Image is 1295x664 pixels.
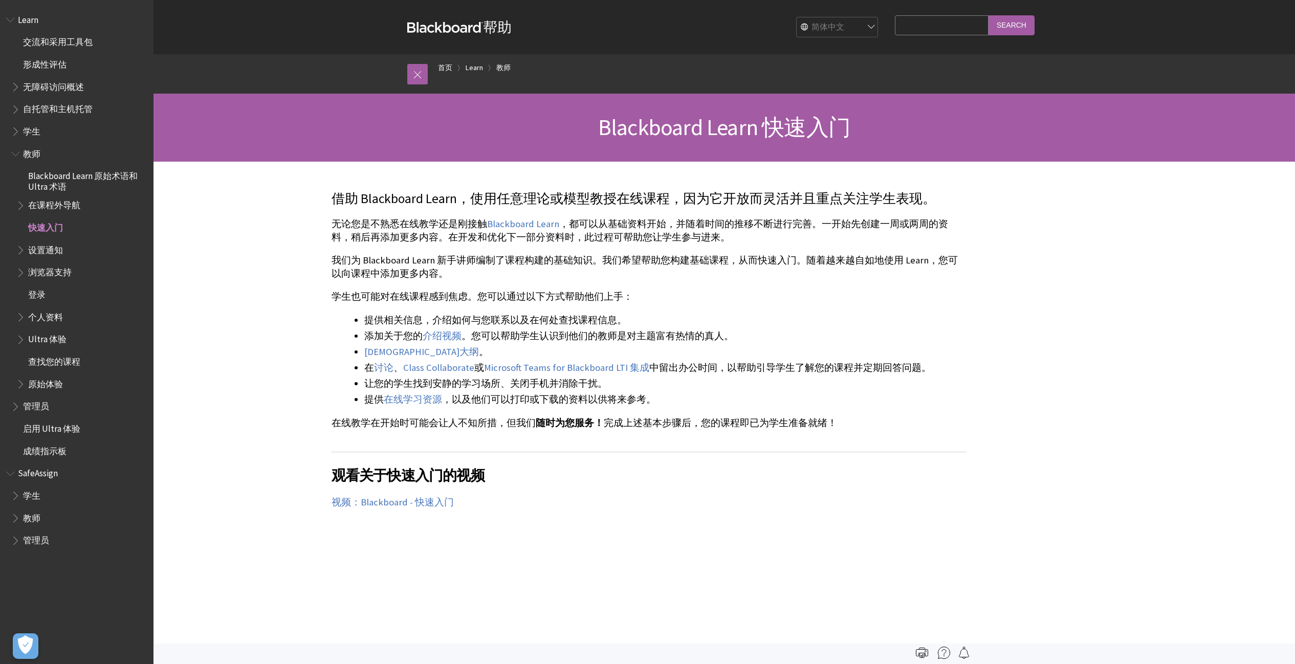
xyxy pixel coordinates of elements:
[332,254,966,280] p: 我们为 Blackboard Learn 新手讲师编制了课程构建的基础知识。我们希望帮助您构建基础课程，从而快速入门。随着越来越自如地使用 Learn，您可以向课程中添加更多内容。
[28,264,72,278] span: 浏览器支持
[423,330,462,342] a: 介绍视频
[28,353,80,367] span: 查找您的课程
[28,375,63,389] span: 原始体验
[6,11,147,460] nav: Book outline for Blackboard Learn Help
[958,647,970,659] img: Follow this page
[797,17,879,38] select: Site Language Selector
[28,331,67,345] span: Ultra 体验
[403,362,474,374] a: Class Collaborate
[487,218,559,230] a: Blackboard Learn
[374,362,393,374] a: 讨论
[384,393,442,406] a: 在线学习资源
[23,145,40,159] span: 教师
[484,362,649,374] a: Microsoft Teams for Blackboard LTI 集成
[438,61,452,74] a: 首页
[332,217,966,244] p: 无论您是不熟悉在线教学还是刚接触 ，都可以从基础资料开始，并随着时间的推移不断进行完善。一开始先创建一周或两周的资料，稍后再添加更多内容。在开发和优化下一部分资料时，此过程可帮助您让学生参与进来。
[23,442,67,456] span: 成绩指示板
[332,496,454,508] a: 视频：Blackboard - 快速入门
[18,11,38,25] span: Learn
[23,398,49,412] span: 管理员
[466,61,483,74] a: Learn
[28,168,146,192] span: Blackboard Learn 原始术语和 Ultra 术语
[23,34,93,48] span: 交流和采用工具包
[332,416,966,430] p: 在线教学在开始时可能会让人不知所措，但我们 完成上述基本步骤后，您的课程即已为学生准备就绪！
[916,647,928,659] img: Print
[23,532,49,546] span: 管理员
[989,15,1035,35] input: Search
[23,123,40,137] span: 学生
[28,197,80,211] span: 在课程外导航
[364,392,966,407] li: 提供 ，以及他们可以打印或下载的资料以供将来参考。
[364,345,966,359] li: 。
[364,329,966,343] li: 添加关于您的 。您可以帮助学生认识到他们的教师是对主题富有热情的真人。
[28,241,63,255] span: 设置通知
[332,290,966,303] p: 学生也可能对在线课程感到焦虑。您可以通过以下方式帮助他们上手：
[364,361,966,375] li: 在 、 或 中留出办公时间，以帮助引导学生了解您的课程并定期回答问题。
[6,465,147,549] nav: Book outline for Blackboard SafeAssign
[18,465,58,479] span: SafeAssign
[28,286,46,300] span: 登录
[23,510,40,523] span: 教师
[598,113,850,141] span: Blackboard Learn 快速入门
[23,78,84,92] span: 无障碍访问概述
[407,18,512,36] a: Blackboard帮助
[364,377,966,391] li: 让您的学生找到安静的学习场所、关闭手机并消除干扰。
[938,647,950,659] img: More help
[332,190,966,208] p: 借助 Blackboard Learn，使用任意理论或模型教授在线课程，因为它开放而灵活并且重点关注学生表现。
[536,417,604,429] span: 随时为您服务！
[407,22,483,33] strong: Blackboard
[23,420,80,434] span: 启用 Ultra 体验
[496,61,511,74] a: 教师
[332,452,966,486] h2: 观看关于快速入门的视频
[28,308,63,322] span: 个人资料
[364,346,479,358] a: [DEMOGRAPHIC_DATA]大纲
[28,219,63,233] span: 快速入门
[23,101,93,115] span: 自托管和主机托管
[23,56,67,70] span: 形成性评估
[13,633,38,659] button: Open Preferences
[364,313,966,327] li: 提供相关信息，介绍如何与您联系以及在何处查找课程信息。
[23,487,40,501] span: 学生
